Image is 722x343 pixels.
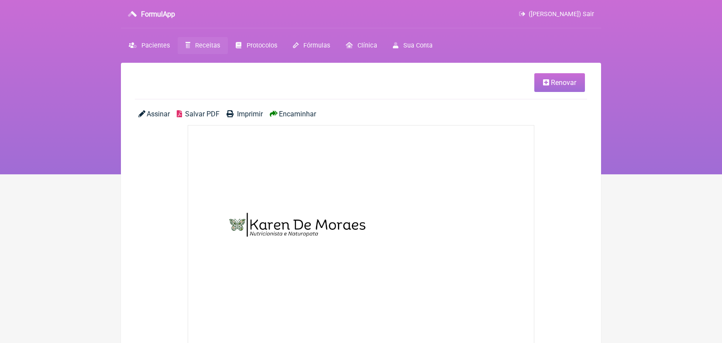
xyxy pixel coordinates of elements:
span: Sua Conta [403,42,433,49]
span: Salvar PDF [185,110,220,118]
span: ([PERSON_NAME]) Sair [529,10,594,18]
span: Imprimir [237,110,263,118]
span: Clínica [358,42,377,49]
a: Protocolos [228,37,285,54]
a: ([PERSON_NAME]) Sair [519,10,594,18]
span: Renovar [551,78,576,87]
a: Clínica [338,37,385,54]
a: Imprimir [227,110,262,118]
a: Pacientes [121,37,178,54]
span: Fórmulas [303,42,330,49]
span: Pacientes [141,42,170,49]
a: Salvar PDF [177,110,220,118]
a: Encaminhar [270,110,316,118]
a: Fórmulas [285,37,338,54]
h3: FormulApp [141,10,175,18]
span: Assinar [147,110,170,118]
span: Receitas [195,42,220,49]
span: Encaminhar [279,110,316,118]
span: Protocolos [247,42,277,49]
a: Renovar [534,73,585,92]
a: Assinar [138,110,170,118]
a: Receitas [178,37,228,54]
a: Sua Conta [385,37,440,54]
